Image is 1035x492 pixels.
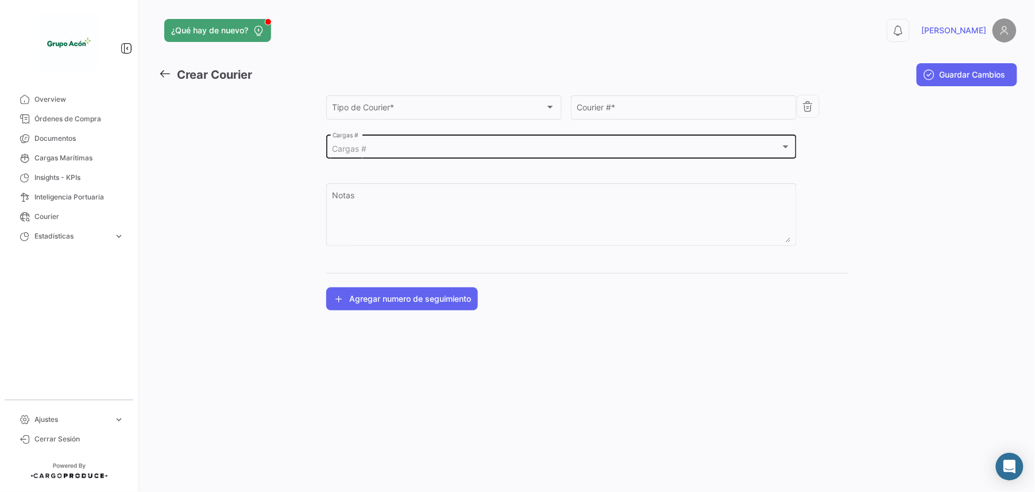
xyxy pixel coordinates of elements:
a: Órdenes de Compra [9,109,129,129]
button: Agregar numero de seguimiento [326,287,478,310]
mat-select-trigger: Cargas # [333,144,367,153]
span: Insights - KPIs [34,172,124,183]
span: [PERSON_NAME] [922,25,987,36]
span: Inteligencia Portuaria [34,192,124,202]
div: Abrir Intercom Messenger [996,453,1024,481]
span: Cerrar Sesión [34,434,124,444]
span: Tipo de Courier * [333,105,546,114]
span: Órdenes de Compra [34,114,124,124]
span: ¿Qué hay de nuevo? [171,25,248,36]
span: Courier [34,212,124,222]
img: placeholder-user.png [992,18,1017,43]
a: Documentos [9,129,129,148]
span: Estadísticas [34,231,109,241]
span: expand_more [114,414,124,425]
button: Guardar Cambios [917,63,1017,86]
a: Inteligencia Portuaria [9,187,129,207]
a: Overview [9,90,129,109]
a: Cargas Marítimas [9,148,129,168]
span: Ajustes [34,414,109,425]
span: Cargas Marítimas [34,153,124,163]
a: Insights - KPIs [9,168,129,187]
button: ¿Qué hay de nuevo? [164,19,271,42]
img: 1f3d66c5-6a2d-4a07-a58d-3a8e9bbc88ff.jpeg [40,14,98,71]
a: Courier [9,207,129,226]
span: Guardar Cambios [940,69,1006,80]
span: Overview [34,94,124,105]
h3: Crear Courier [177,67,252,83]
span: expand_more [114,231,124,241]
span: Documentos [34,133,124,144]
